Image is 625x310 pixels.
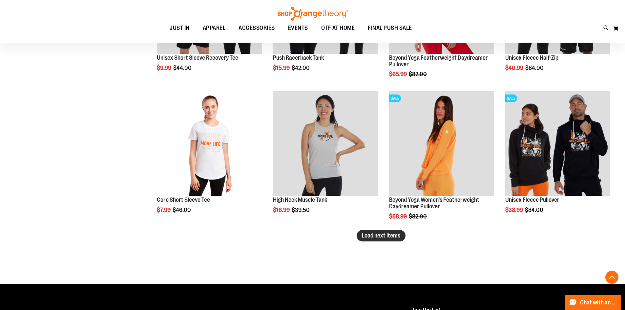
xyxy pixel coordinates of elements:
[502,88,614,230] div: product
[292,207,311,213] span: $39.50
[505,94,517,102] span: SALE
[270,88,381,230] div: product
[173,65,193,71] span: $44.00
[273,54,324,61] a: Push Racerback Tank
[292,65,311,71] span: $42.00
[605,271,618,284] button: Back To Top
[565,295,621,310] button: Chat with an Expert
[409,213,428,220] span: $82.00
[368,21,412,35] span: FINAL PUSH SALE
[157,91,262,196] img: Product image for Core Short Sleeve Tee
[386,88,497,237] div: product
[273,91,378,196] img: Product image for High Neck Muscle Tank
[273,65,291,71] span: $15.99
[505,207,524,213] span: $33.99
[505,65,524,71] span: $40.99
[277,7,349,21] img: Shop Orangetheory
[273,207,291,213] span: $16.99
[203,21,226,35] span: APPAREL
[505,91,610,196] img: Product image for Unisex Fleece Pullover
[157,196,210,203] a: Core Short Sleeve Tee
[157,207,172,213] span: $7.99
[170,21,190,35] span: JUST IN
[321,21,355,35] span: OTF AT HOME
[273,196,327,203] a: High Neck Muscle Tank
[389,54,488,68] a: Beyond Yoga Featherweight Daydreamer Pullover
[288,21,308,35] span: EVENTS
[505,54,558,61] a: Unisex Fleece Half-Zip
[389,91,494,196] img: Product image for Beyond Yoga Womens Featherweight Daydreamer Pullover
[389,196,479,210] a: Beyond Yoga Women's Featherweight Daydreamer Pullover
[389,91,494,197] a: Product image for Beyond Yoga Womens Featherweight Daydreamer PulloverSALE
[389,213,408,220] span: $58.99
[157,54,238,61] a: Unisex Short Sleeve Recovery Tee
[362,232,400,239] span: Load next items
[505,91,610,197] a: Product image for Unisex Fleece PulloverSALE
[154,88,265,230] div: product
[273,91,378,197] a: Product image for High Neck Muscle Tank
[525,207,544,213] span: $84.00
[389,71,408,77] span: $65.99
[357,230,406,241] button: Load next items
[505,196,559,203] a: Unisex Fleece Pullover
[239,21,275,35] span: ACCESSORIES
[389,94,401,102] span: SALE
[580,300,617,306] span: Chat with an Expert
[157,91,262,197] a: Product image for Core Short Sleeve Tee
[157,65,172,71] span: $9.99
[525,65,545,71] span: $84.00
[409,71,428,77] span: $82.00
[173,207,192,213] span: $46.00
